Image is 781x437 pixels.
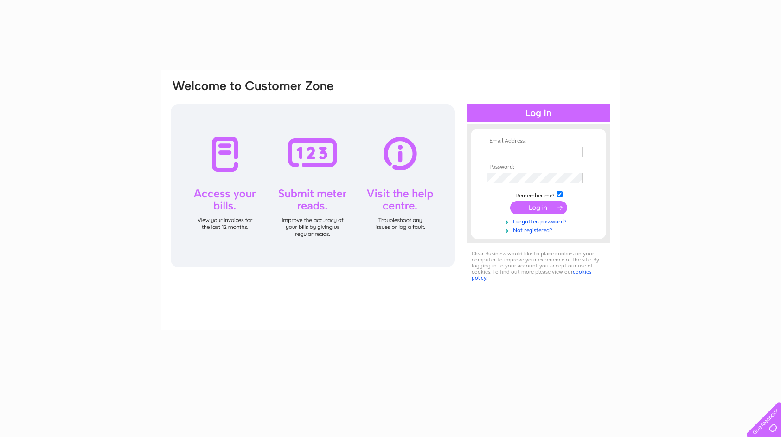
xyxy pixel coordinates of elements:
input: Submit [510,201,567,214]
a: Not registered? [487,225,592,234]
th: Email Address: [485,138,592,144]
a: cookies policy [472,268,591,281]
div: Clear Business would like to place cookies on your computer to improve your experience of the sit... [467,246,610,286]
th: Password: [485,164,592,170]
a: Forgotten password? [487,216,592,225]
td: Remember me? [485,190,592,199]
